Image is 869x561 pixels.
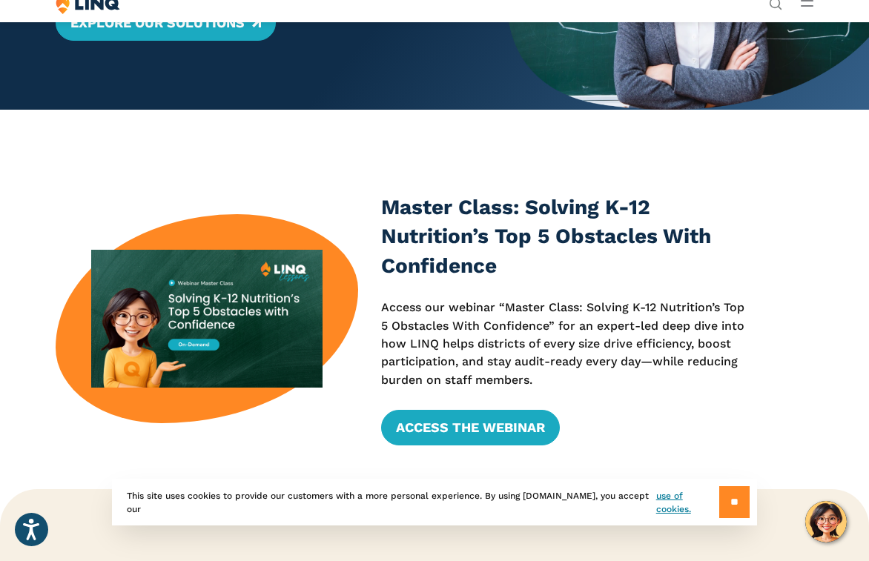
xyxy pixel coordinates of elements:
a: use of cookies. [656,489,719,516]
div: This site uses cookies to provide our customers with a more personal experience. By using [DOMAIN... [112,479,757,525]
a: Explore Our Solutions [56,5,276,41]
p: Access our webinar “Master Class: Solving K-12 Nutrition’s Top 5 Obstacles With Confidence” for a... [381,299,749,389]
a: Access the Webinar [381,410,560,445]
button: Hello, have a question? Let’s chat. [805,501,847,542]
h3: Master Class: Solving K-12 Nutrition’s Top 5 Obstacles With Confidence [381,193,749,281]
